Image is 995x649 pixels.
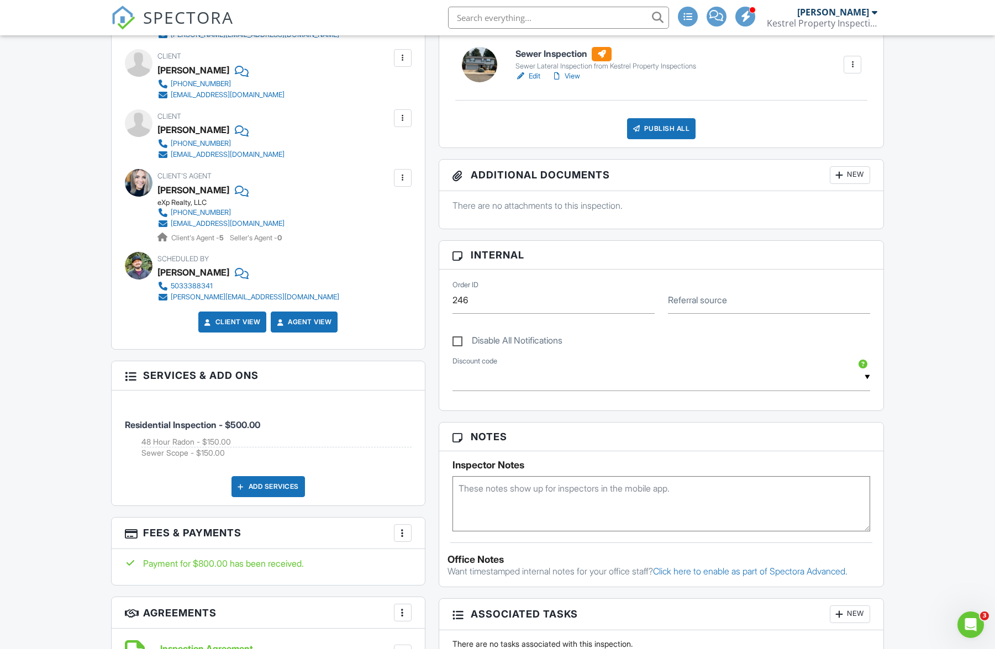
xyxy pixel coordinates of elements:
[157,122,229,138] div: [PERSON_NAME]
[171,282,213,291] div: 5033388341
[157,112,181,120] span: Client
[157,182,229,198] a: [PERSON_NAME]
[157,218,285,229] a: [EMAIL_ADDRESS][DOMAIN_NAME]
[551,71,580,82] a: View
[439,160,884,191] h3: Additional Documents
[143,6,234,29] span: SPECTORA
[653,566,847,577] a: Click here to enable as part of Spectora Advanced.
[157,255,209,263] span: Scheduled By
[125,399,412,468] li: Service: Residential Inspection
[111,6,135,30] img: The Best Home Inspection Software - Spectora
[797,7,869,18] div: [PERSON_NAME]
[157,264,229,281] div: [PERSON_NAME]
[171,219,285,228] div: [EMAIL_ADDRESS][DOMAIN_NAME]
[767,18,877,29] div: Kestrel Property Inspections LLC
[157,172,212,180] span: Client's Agent
[171,80,231,88] div: [PHONE_NUMBER]
[439,423,884,451] h3: Notes
[448,7,669,29] input: Search everything...
[125,419,260,430] span: Residential Inspection - $500.00
[112,518,425,549] h3: Fees & Payments
[277,234,282,242] strong: 0
[452,335,562,349] label: Disable All Notifications
[452,280,478,290] label: Order ID
[157,138,285,149] a: [PHONE_NUMBER]
[157,207,285,218] a: [PHONE_NUMBER]
[668,294,727,306] label: Referral source
[171,293,339,302] div: [PERSON_NAME][EMAIL_ADDRESS][DOMAIN_NAME]
[448,554,876,565] div: Office Notes
[515,47,696,71] a: Sewer Inspection Sewer Lateral Inspection from Kestrel Property Inspections
[171,234,225,242] span: Client's Agent -
[171,150,285,159] div: [EMAIL_ADDRESS][DOMAIN_NAME]
[157,62,229,78] div: [PERSON_NAME]
[157,149,285,160] a: [EMAIL_ADDRESS][DOMAIN_NAME]
[980,611,989,620] span: 3
[141,447,412,458] li: Add on: Sewer Scope
[202,316,261,328] a: Client View
[957,611,984,638] iframe: Intercom live chat
[471,606,578,621] span: Associated Tasks
[141,436,412,448] li: Add on: 48 Hour Radon
[439,241,884,270] h3: Internal
[230,234,282,242] span: Seller's Agent -
[125,557,412,569] div: Payment for $800.00 has been received.
[157,198,293,207] div: eXp Realty, LLC
[157,52,181,60] span: Client
[275,316,331,328] a: Agent View
[171,91,285,99] div: [EMAIL_ADDRESS][DOMAIN_NAME]
[830,605,870,623] div: New
[515,47,696,61] h6: Sewer Inspection
[448,565,876,577] p: Want timestamped internal notes for your office staff?
[515,62,696,71] div: Sewer Lateral Inspection from Kestrel Property Inspections
[515,71,540,82] a: Edit
[231,476,305,497] div: Add Services
[157,78,285,89] a: [PHONE_NUMBER]
[219,234,224,242] strong: 5
[452,199,871,212] p: There are no attachments to this inspection.
[171,208,231,217] div: [PHONE_NUMBER]
[112,597,425,629] h3: Agreements
[111,15,234,38] a: SPECTORA
[830,166,870,184] div: New
[112,361,425,390] h3: Services & Add ons
[452,356,497,366] label: Discount code
[157,89,285,101] a: [EMAIL_ADDRESS][DOMAIN_NAME]
[157,292,339,303] a: [PERSON_NAME][EMAIL_ADDRESS][DOMAIN_NAME]
[627,118,696,139] div: Publish All
[171,139,231,148] div: [PHONE_NUMBER]
[157,281,339,292] a: 5033388341
[452,460,871,471] h5: Inspector Notes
